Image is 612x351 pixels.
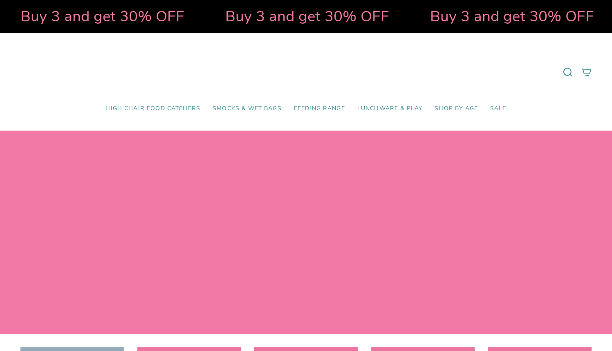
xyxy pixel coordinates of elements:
[206,99,288,118] a: Smocks & Wet Bags
[288,99,351,118] a: Feeding Range
[105,105,200,112] span: High Chair Food Catchers
[20,6,184,27] strong: Buy 3 and get 30% OFF
[213,105,282,112] span: Smocks & Wet Bags
[484,99,513,118] a: SALE
[351,99,428,118] a: Lunchware & Play
[430,6,594,27] strong: Buy 3 and get 30% OFF
[428,99,484,118] a: Shop by Age
[357,105,422,112] span: Lunchware & Play
[235,45,377,99] a: Mumma’s Little Helpers
[225,6,389,27] strong: Buy 3 and get 30% OFF
[435,105,478,112] span: Shop by Age
[99,99,206,118] a: High Chair Food Catchers
[294,105,345,112] span: Feeding Range
[490,105,507,112] span: SALE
